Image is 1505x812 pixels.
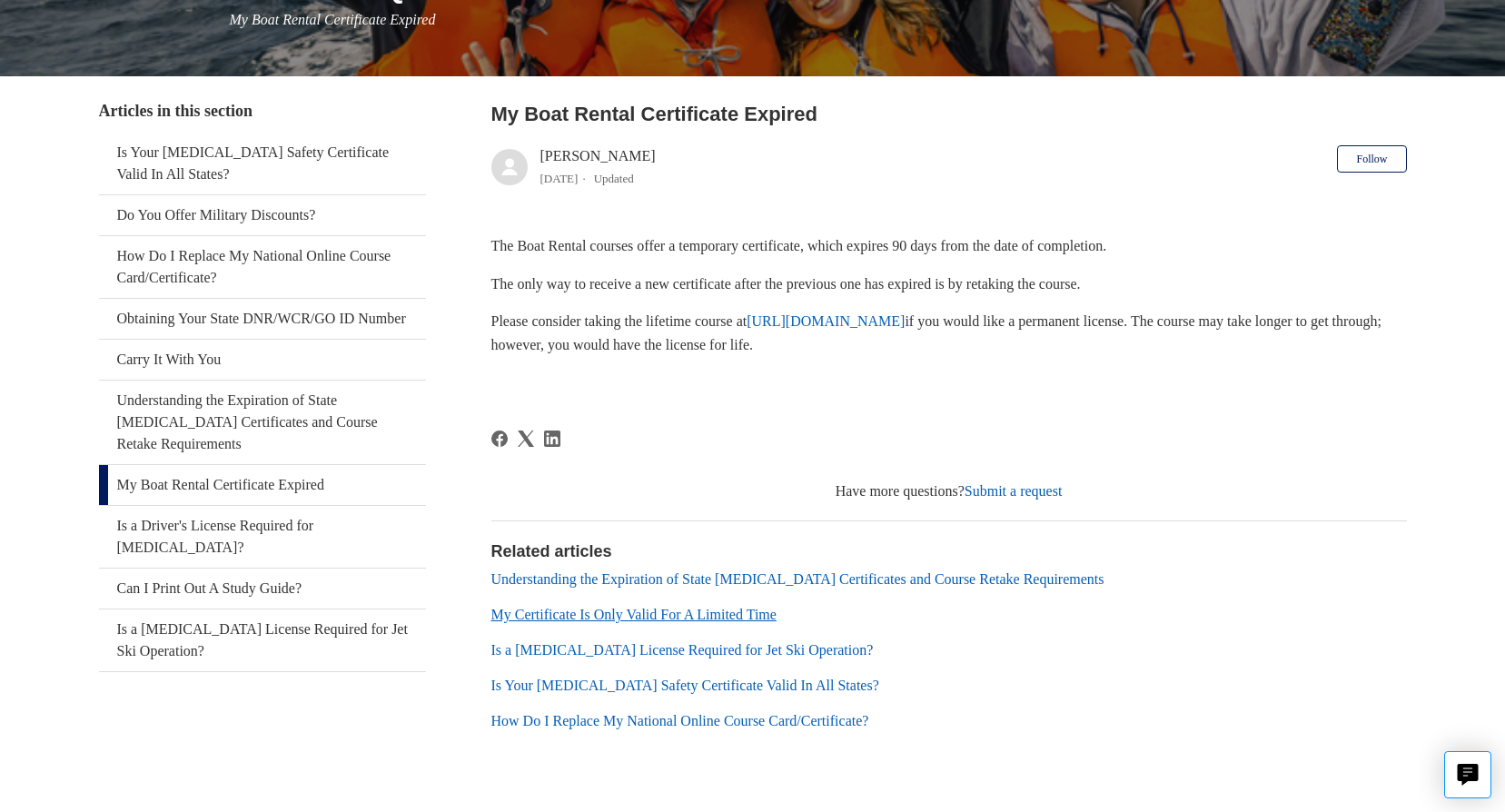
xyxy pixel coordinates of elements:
a: LinkedIn [544,431,560,447]
svg: Share this page on Facebook [491,431,508,447]
span: The only way to receive a new certificate after the previous one has expired is by retaking the c... [491,276,1081,292]
a: Is a Driver's License Required for [MEDICAL_DATA]? [99,506,426,568]
a: How Do I Replace My National Online Course Card/Certificate? [99,236,426,298]
div: [PERSON_NAME] [540,145,656,189]
div: Have more questions? [491,480,1407,502]
a: Understanding the Expiration of State [MEDICAL_DATA] Certificates and Course Retake Requirements [99,381,426,464]
a: My Boat Rental Certificate Expired [99,465,426,505]
a: X Corp [518,431,534,447]
button: Live chat [1444,751,1491,798]
a: Carry It With You [99,340,426,380]
a: Is Your [MEDICAL_DATA] Safety Certificate Valid In All States? [491,678,879,693]
span: The Boat Rental courses offer a temporary certificate, which expires 90 days from the date of com... [491,238,1107,253]
a: Understanding the Expiration of State [MEDICAL_DATA] Certificates and Course Retake Requirements [491,571,1104,587]
a: My Certificate Is Only Valid For A Limited Time [491,607,777,622]
span: My Boat Rental Certificate Expired [230,12,436,27]
svg: Share this page on LinkedIn [544,431,560,447]
h2: My Boat Rental Certificate Expired [491,99,1407,129]
span: Articles in this section [99,102,252,120]
a: Submit a request [965,483,1063,499]
a: How Do I Replace My National Online Course Card/Certificate? [491,713,869,728]
a: Facebook [491,431,508,447]
a: [URL][DOMAIN_NAME] [747,313,905,329]
li: Updated [594,172,634,185]
a: Is a [MEDICAL_DATA] License Required for Jet Ski Operation? [99,609,426,671]
time: 03/01/2024, 16:59 [540,172,579,185]
a: Do You Offer Military Discounts? [99,195,426,235]
a: Can I Print Out A Study Guide? [99,569,426,609]
a: Is a [MEDICAL_DATA] License Required for Jet Ski Operation? [491,642,874,658]
h2: Related articles [491,540,1407,564]
svg: Share this page on X Corp [518,431,534,447]
a: Obtaining Your State DNR/WCR/GO ID Number [99,299,426,339]
a: Is Your [MEDICAL_DATA] Safety Certificate Valid In All States? [99,133,426,194]
span: Please consider taking the lifetime course at if you would like a permanent license. The course m... [491,313,1381,352]
button: Follow Article [1337,145,1406,173]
